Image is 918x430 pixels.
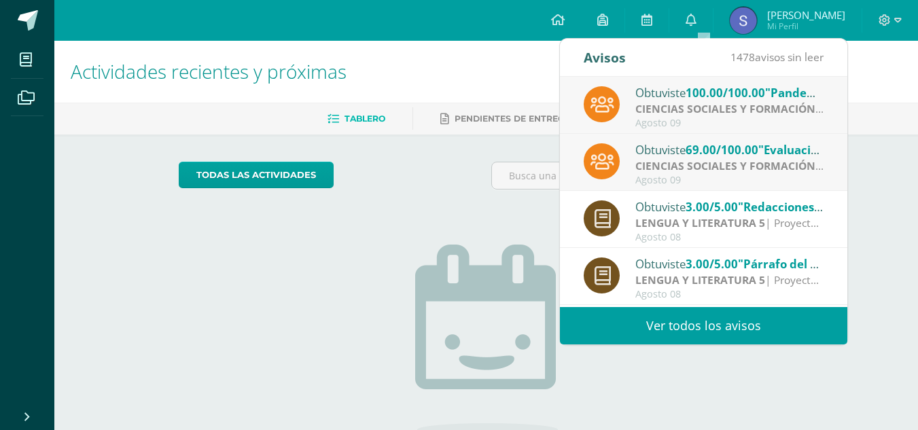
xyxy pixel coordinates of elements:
[686,199,738,215] span: 3.00/5.00
[730,50,824,65] span: avisos sin leer
[767,8,845,22] span: [PERSON_NAME]
[635,101,893,116] strong: CIENCIAS SOCIALES Y FORMACIÓN CIUDADANA 5
[345,113,385,124] span: Tablero
[71,58,347,84] span: Actividades recientes y próximas
[635,118,824,129] div: Agosto 09
[635,158,893,173] strong: CIENCIAS SOCIALES Y FORMACIÓN CIUDADANA 5
[635,289,824,300] div: Agosto 08
[686,142,758,158] span: 69.00/100.00
[730,7,757,34] img: 84843d3c287c7336384b3c3040476f0c.png
[584,39,626,76] div: Avisos
[635,272,765,287] strong: LENGUA Y LITERATURA 5
[765,85,885,101] span: "Pandemia Covid-19"
[686,85,765,101] span: 100.00/100.00
[635,141,824,158] div: Obtuviste en
[635,215,824,231] div: | Proyecto de Práctica
[635,272,824,288] div: | Proyecto de Práctica
[767,20,845,32] span: Mi Perfil
[686,256,738,272] span: 3.00/5.00
[492,162,793,189] input: Busca una actividad próxima aquí...
[560,307,847,344] a: Ver todos los avisos
[328,108,385,130] a: Tablero
[635,198,824,215] div: Obtuviste en
[635,101,824,117] div: | Proyectos de Práctica
[440,108,571,130] a: Pendientes de entrega
[179,162,334,188] a: todas las Actividades
[635,232,824,243] div: Agosto 08
[635,84,824,101] div: Obtuviste en
[635,158,824,174] div: | Evaluación
[635,255,824,272] div: Obtuviste en
[635,215,765,230] strong: LENGUA Y LITERATURA 5
[455,113,571,124] span: Pendientes de entrega
[758,142,859,158] span: "Evaluación final"
[635,175,824,186] div: Agosto 09
[730,50,755,65] span: 1478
